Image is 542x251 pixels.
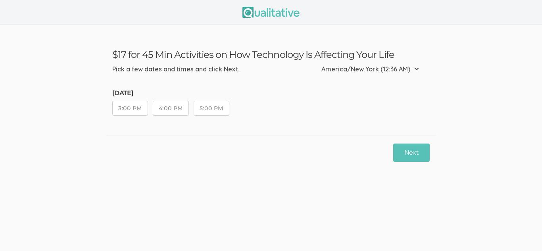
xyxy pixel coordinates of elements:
[393,144,430,162] button: Next
[153,101,189,116] button: 4:00 PM
[112,90,234,97] h5: [DATE]
[112,49,430,60] h3: $17 for 45 Min Activities on How Technology Is Affecting Your Life
[194,101,229,116] button: 5:00 PM
[112,101,148,116] button: 3:00 PM
[112,65,239,74] div: Pick a few dates and times and click Next.
[242,7,300,18] img: Qualitative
